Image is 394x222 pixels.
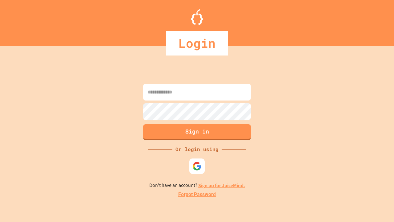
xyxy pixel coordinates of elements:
[143,124,251,140] button: Sign in
[198,182,245,189] a: Sign up for JuiceMind.
[172,146,222,153] div: Or login using
[191,9,203,25] img: Logo.svg
[192,162,202,171] img: google-icon.svg
[178,191,216,198] a: Forgot Password
[149,182,245,189] p: Don't have an account?
[166,31,228,55] div: Login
